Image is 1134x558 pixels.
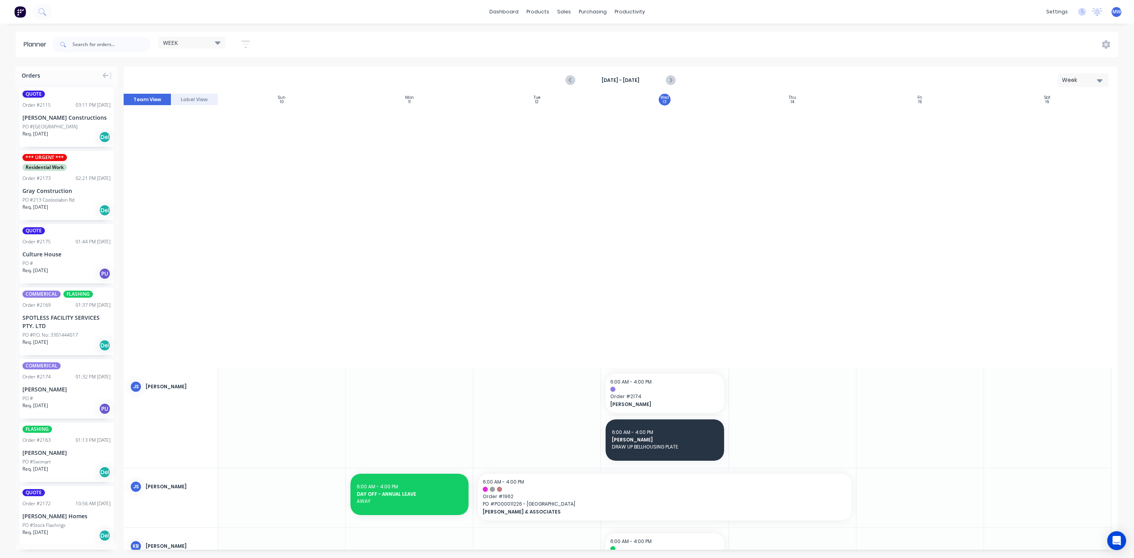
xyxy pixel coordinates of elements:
span: AWAY [357,498,462,505]
div: Order # 2169 [22,302,51,309]
span: Req. [DATE] [22,130,48,137]
div: Order # 2175 [22,238,51,245]
span: PO # PO00011226 - [GEOGRAPHIC_DATA] [483,501,847,508]
div: [PERSON_NAME] [146,543,211,550]
span: [PERSON_NAME] [612,436,717,443]
span: QUOTE [22,91,45,98]
div: 01:37 PM [DATE] [76,302,111,309]
span: 6:00 AM - 4:00 PM [610,378,652,385]
div: 01:44 PM [DATE] [76,238,111,245]
div: PO #[GEOGRAPHIC_DATA] [22,123,78,130]
div: Sat [1044,95,1051,100]
div: PO #P.O. No: 3301444017 [22,332,78,339]
div: Open Intercom Messenger [1107,531,1126,550]
span: Order # 2174 [610,393,719,400]
div: 03:11 PM [DATE] [76,102,111,109]
div: Order # 2174 [22,373,51,380]
span: Req. [DATE] [22,465,48,473]
div: Sun [278,95,285,100]
span: FLASHING [63,291,93,298]
div: 14 [791,100,794,104]
div: 10:56 AM [DATE] [76,500,111,507]
span: WEEK [163,39,178,47]
div: 12 [535,100,539,104]
button: Week [1058,73,1109,87]
span: 6:00 AM - 4:00 PM [612,429,653,436]
span: Residential Work [22,164,67,171]
div: Thu [789,95,796,100]
span: Req. [DATE] [22,204,48,211]
span: 6:00 AM - 4:00 PM [357,483,398,490]
div: 13 [663,100,667,104]
span: Orders [22,71,40,80]
div: productivity [611,6,649,18]
div: KB [130,540,142,552]
div: [PERSON_NAME] [146,483,211,490]
div: PO # [22,395,33,402]
div: sales [553,6,575,18]
span: Order # 1962 [483,493,847,500]
span: 6:00 AM - 4:00 PM [610,538,652,545]
span: DAY OFF - ANNUAL LEAVE [357,491,462,498]
div: Week [1062,76,1098,84]
span: COMMERICAL [22,362,61,369]
div: PO #Swimart [22,458,51,465]
div: Mon [405,95,414,100]
div: Del [99,466,111,478]
span: [PERSON_NAME] [610,401,708,408]
div: PU [99,268,111,280]
div: products [523,6,553,18]
div: Del [99,339,111,351]
span: Req. [DATE] [22,402,48,409]
div: Order # 2163 [22,437,51,444]
span: Req. [DATE] [22,529,48,536]
span: QUOTE [22,227,45,234]
div: SPOTLESS FACILITY SERVICES PTY. LTD [22,313,111,330]
div: settings [1042,6,1072,18]
div: 01:32 PM [DATE] [76,373,111,380]
span: COMMERICAL [22,291,61,298]
div: PO #Stock Flashings [22,522,66,529]
span: DRAW UP BELLHOUSING PLATE [612,443,717,450]
div: Tue [534,95,540,100]
div: Wed [660,95,669,100]
div: PO # [22,260,33,267]
div: Order # 2172 [22,500,51,507]
div: [PERSON_NAME] Constructions [22,113,111,122]
button: Label View [171,94,218,106]
div: 01:13 PM [DATE] [76,437,111,444]
div: Del [99,204,111,216]
div: [PERSON_NAME] [22,449,111,457]
span: Req. [DATE] [22,267,48,274]
div: Culture House [22,250,111,258]
button: Team View [124,94,171,106]
div: 15 [918,100,922,104]
div: Gray Construction [22,187,111,195]
div: PO #213 Cooloolabin Rd [22,197,74,204]
div: Order # 2173 [22,175,51,182]
div: Order # 2115 [22,102,51,109]
img: Factory [14,6,26,18]
div: JS [130,381,142,393]
a: dashboard [485,6,523,18]
input: Search for orders... [72,37,150,52]
span: MW [1112,8,1121,15]
span: QUOTE [22,489,45,496]
span: FLASHING [22,426,52,433]
div: Del [99,530,111,541]
div: JS [130,481,142,493]
span: Req. [DATE] [22,339,48,346]
div: 10 [280,100,284,104]
span: [PERSON_NAME] & ASSOCIATES [483,508,810,515]
div: 02:21 PM [DATE] [76,175,111,182]
div: Fri [917,95,922,100]
div: 16 [1045,100,1049,104]
div: purchasing [575,6,611,18]
strong: [DATE] - [DATE] [581,77,660,84]
div: [PERSON_NAME] [146,383,211,390]
div: [PERSON_NAME] Homes [22,512,111,520]
div: Del [99,131,111,143]
div: 11 [408,100,411,104]
div: [PERSON_NAME] [22,385,111,393]
div: PU [99,403,111,415]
